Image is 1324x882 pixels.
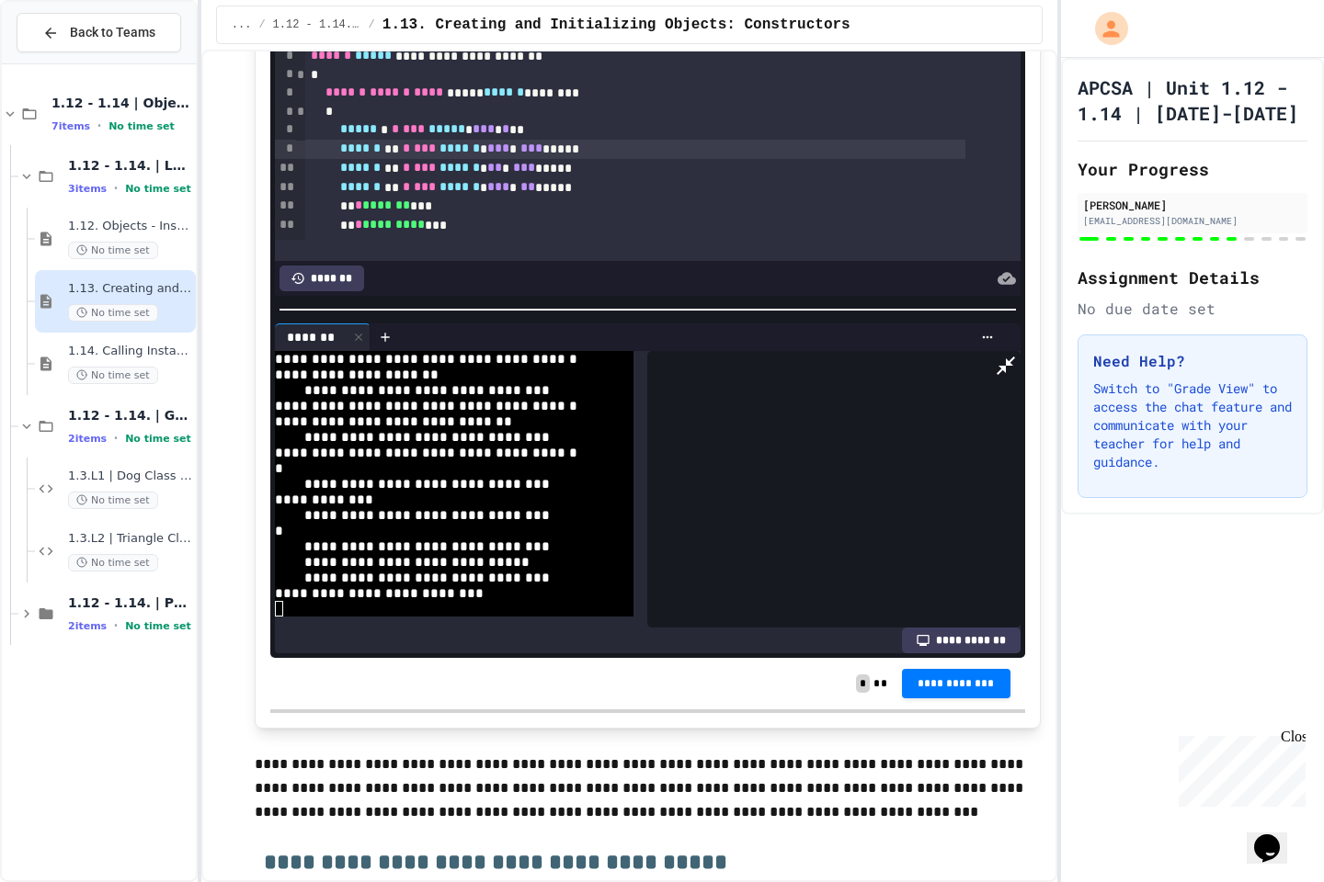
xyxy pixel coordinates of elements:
span: 1.12 - 1.14. | Lessons and Notes [273,17,361,32]
span: • [114,181,118,196]
div: No due date set [1078,298,1307,320]
div: My Account [1076,7,1133,50]
span: 1.12 - 1.14. | Lessons and Notes [68,157,192,174]
span: / [258,17,265,32]
span: No time set [125,183,191,195]
span: / [369,17,375,32]
h2: Assignment Details [1078,265,1307,290]
span: 2 items [68,433,107,445]
div: Chat with us now!Close [7,7,127,117]
button: Back to Teams [17,13,181,52]
iframe: chat widget [1247,808,1306,864]
span: 1.14. Calling Instance Methods [68,344,192,359]
span: 1.12 - 1.14. | Graded Labs [68,407,192,424]
h2: Your Progress [1078,156,1307,182]
span: No time set [68,554,158,571]
span: No time set [68,492,158,509]
div: [PERSON_NAME] [1083,197,1302,213]
span: 1.12 - 1.14 | Objects and Instances of Classes [51,95,192,111]
span: No time set [125,620,191,632]
span: 1.13. Creating and Initializing Objects: Constructors [382,14,850,36]
div: [EMAIL_ADDRESS][DOMAIN_NAME] [1083,214,1302,228]
span: • [97,119,101,133]
span: 1.13. Creating and Initializing Objects: Constructors [68,281,192,297]
span: No time set [68,242,158,259]
span: • [114,618,118,633]
span: 1.3.L1 | Dog Class Lab [68,469,192,484]
span: No time set [108,120,175,132]
span: Back to Teams [70,23,155,42]
span: No time set [68,304,158,322]
span: ... [232,17,252,32]
span: No time set [68,367,158,384]
span: 3 items [68,183,107,195]
span: 1.12 - 1.14. | Practice Labs [68,594,192,611]
iframe: chat widget [1171,729,1306,807]
span: 7 items [51,120,90,132]
h1: APCSA | Unit 1.12 - 1.14 | [DATE]-[DATE] [1078,74,1307,126]
span: No time set [125,433,191,445]
h3: Need Help? [1093,350,1292,372]
span: • [114,431,118,446]
span: 1.12. Objects - Instances of Classes [68,219,192,234]
span: 2 items [68,620,107,632]
span: 1.3.L2 | Triangle Class Lab [68,531,192,547]
p: Switch to "Grade View" to access the chat feature and communicate with your teacher for help and ... [1093,379,1292,471]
